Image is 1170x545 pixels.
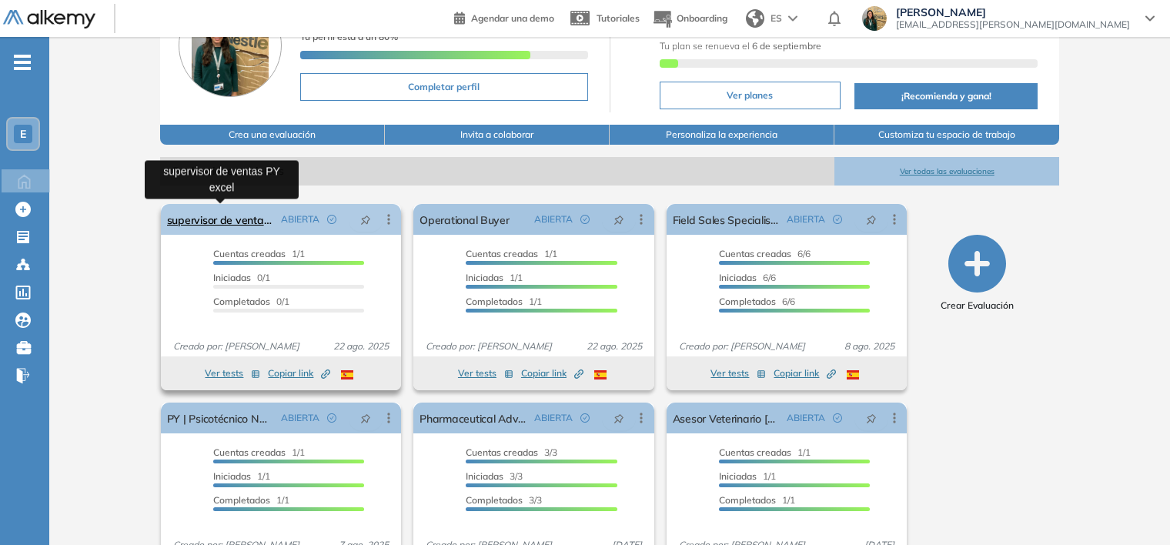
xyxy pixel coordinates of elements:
[349,406,383,430] button: pushpin
[580,413,590,423] span: check-circle
[787,411,825,425] span: ABIERTA
[300,31,398,42] span: Tu perfil está a un 80%
[847,370,859,379] img: ESP
[3,10,95,29] img: Logo
[420,403,528,433] a: Pharmaceutical Advisor
[771,12,782,25] span: ES
[466,248,538,259] span: Cuentas creadas
[205,364,260,383] button: Ver tests
[327,413,336,423] span: check-circle
[466,248,557,259] span: 1/1
[613,213,624,226] span: pushpin
[458,364,513,383] button: Ver tests
[719,470,757,482] span: Iniciadas
[660,82,841,109] button: Ver planes
[719,248,791,259] span: Cuentas creadas
[833,215,842,224] span: check-circle
[281,411,319,425] span: ABIERTA
[710,364,766,383] button: Ver tests
[866,412,877,424] span: pushpin
[466,296,542,307] span: 1/1
[213,494,270,506] span: Completados
[160,157,834,186] span: Evaluaciones abiertas
[327,339,395,353] span: 22 ago. 2025
[834,157,1059,186] button: Ver todas las evaluaciones
[652,2,727,35] button: Onboarding
[167,339,306,353] span: Creado por: [PERSON_NAME]
[167,403,276,433] a: PY | Psicotécnico NO Comercial
[774,364,836,383] button: Copiar link
[719,296,776,307] span: Completados
[941,235,1014,313] button: Crear Evaluación
[894,367,1170,545] iframe: Chat Widget
[854,207,888,232] button: pushpin
[673,339,811,353] span: Creado por: [PERSON_NAME]
[597,12,640,24] span: Tutoriales
[719,446,791,458] span: Cuentas creadas
[580,339,648,353] span: 22 ago. 2025
[454,8,554,26] a: Agendar una demo
[213,296,270,307] span: Completados
[213,494,289,506] span: 1/1
[466,470,523,482] span: 3/3
[774,366,836,380] span: Copiar link
[167,204,276,235] a: supervisor de ventas PY excel
[610,125,834,145] button: Personaliza la experiencia
[896,18,1130,31] span: [EMAIL_ADDRESS][PERSON_NAME][DOMAIN_NAME]
[466,446,538,458] span: Cuentas creadas
[466,272,523,283] span: 1/1
[420,339,558,353] span: Creado por: [PERSON_NAME]
[854,83,1038,109] button: ¡Recomienda y gana!
[896,6,1130,18] span: [PERSON_NAME]
[719,296,795,307] span: 6/6
[521,364,583,383] button: Copiar link
[213,248,305,259] span: 1/1
[466,494,542,506] span: 3/3
[268,364,330,383] button: Copiar link
[213,296,289,307] span: 0/1
[719,470,776,482] span: 1/1
[385,125,610,145] button: Invita a colaborar
[750,40,821,52] b: 6 de septiembre
[788,15,797,22] img: arrow
[521,366,583,380] span: Copiar link
[160,125,385,145] button: Crea una evaluación
[677,12,727,24] span: Onboarding
[834,125,1059,145] button: Customiza tu espacio de trabajo
[213,446,305,458] span: 1/1
[838,339,901,353] span: 8 ago. 2025
[349,207,383,232] button: pushpin
[341,370,353,379] img: ESP
[673,204,781,235] a: Field Sales Specialist (Purina)
[213,446,286,458] span: Cuentas creadas
[580,215,590,224] span: check-circle
[719,248,811,259] span: 6/6
[746,9,764,28] img: world
[300,73,588,101] button: Completar perfil
[854,406,888,430] button: pushpin
[866,213,877,226] span: pushpin
[613,412,624,424] span: pushpin
[213,272,251,283] span: Iniciadas
[360,213,371,226] span: pushpin
[145,160,299,199] div: supervisor de ventas PY excel
[213,272,270,283] span: 0/1
[719,494,795,506] span: 1/1
[268,366,330,380] span: Copiar link
[466,494,523,506] span: Completados
[660,40,821,52] span: Tu plan se renueva el
[534,411,573,425] span: ABIERTA
[213,470,270,482] span: 1/1
[327,215,336,224] span: check-circle
[719,272,776,283] span: 6/6
[471,12,554,24] span: Agendar una demo
[787,212,825,226] span: ABIERTA
[673,403,781,433] a: Asesor Veterinario [GEOGRAPHIC_DATA]
[594,370,607,379] img: ESP
[14,61,31,64] i: -
[466,296,523,307] span: Completados
[360,412,371,424] span: pushpin
[719,494,776,506] span: Completados
[20,128,26,140] span: E
[719,446,811,458] span: 1/1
